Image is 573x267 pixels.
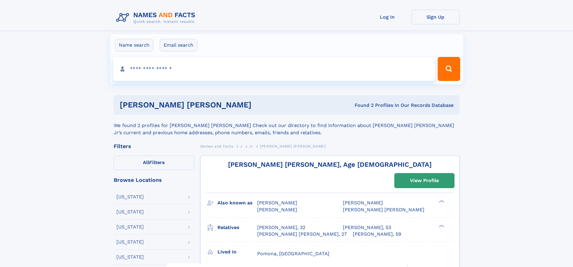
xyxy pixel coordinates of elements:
[257,231,347,238] a: [PERSON_NAME] [PERSON_NAME], 27
[343,207,424,213] span: [PERSON_NAME] [PERSON_NAME]
[115,39,153,51] label: Name search
[363,10,411,24] a: Log In
[120,101,303,109] h1: [PERSON_NAME] [PERSON_NAME]
[437,224,445,228] div: ❯
[116,255,144,259] div: [US_STATE]
[411,10,460,24] a: Sign Up
[217,222,257,233] h3: Relatives
[353,231,401,238] a: [PERSON_NAME], 59
[257,224,305,231] a: [PERSON_NAME], 32
[343,224,391,231] a: [PERSON_NAME], 53
[343,200,383,206] span: [PERSON_NAME]
[114,177,194,183] div: Browse Locations
[116,210,144,214] div: [US_STATE]
[114,115,460,136] div: We found 2 profiles for [PERSON_NAME] [PERSON_NAME] Check out our directory to find information a...
[303,102,454,109] div: Found 2 Profiles In Our Records Database
[116,225,144,229] div: [US_STATE]
[257,251,329,256] span: Pomona, [GEOGRAPHIC_DATA]
[160,39,197,51] label: Email search
[114,156,194,170] label: Filters
[249,144,253,148] span: Jr
[228,161,432,168] a: [PERSON_NAME] [PERSON_NAME], Age [DEMOGRAPHIC_DATA]
[240,142,242,150] a: J
[257,207,297,213] span: [PERSON_NAME]
[143,160,149,165] span: All
[260,144,325,148] span: [PERSON_NAME] [PERSON_NAME]
[438,57,460,81] button: Search Button
[249,142,253,150] a: Jr
[395,173,454,188] a: View Profile
[410,174,439,188] div: View Profile
[240,144,242,148] span: J
[116,194,144,199] div: [US_STATE]
[217,198,257,208] h3: Also known as
[437,200,445,203] div: ❯
[113,57,435,81] input: search input
[114,10,200,26] img: Logo Names and Facts
[257,200,297,206] span: [PERSON_NAME]
[116,240,144,244] div: [US_STATE]
[200,142,233,150] a: Names and Facts
[114,144,194,149] div: Filters
[217,247,257,257] h3: Lived in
